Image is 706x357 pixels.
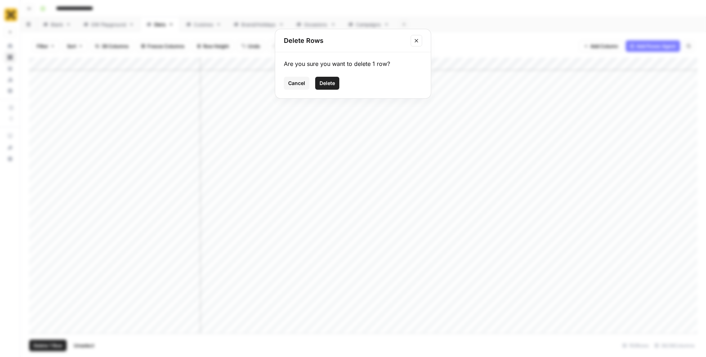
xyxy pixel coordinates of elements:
[284,59,422,68] div: Are you sure you want to delete 1 row?
[284,36,406,46] h2: Delete Rows
[320,80,335,87] span: Delete
[315,77,339,90] button: Delete
[411,35,422,46] button: Close modal
[288,80,305,87] span: Cancel
[284,77,309,90] button: Cancel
